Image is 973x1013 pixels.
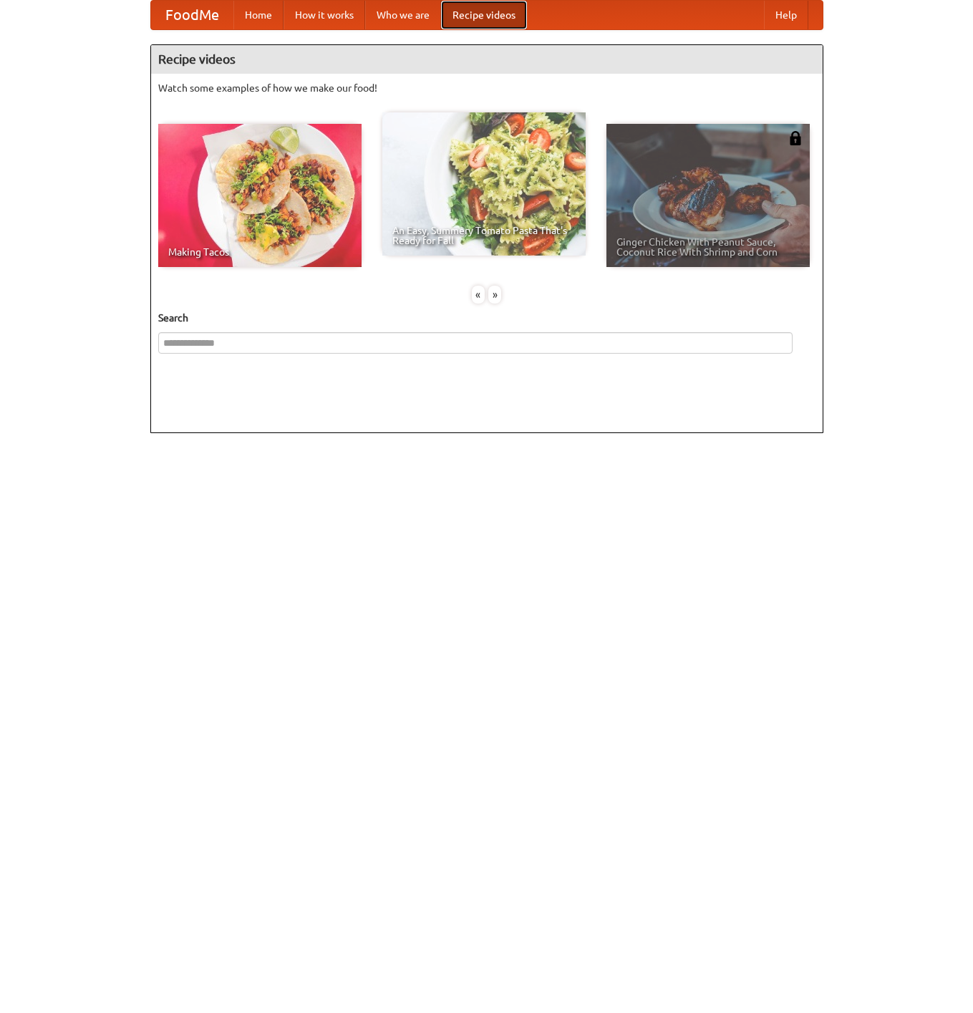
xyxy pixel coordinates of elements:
h4: Recipe videos [151,45,823,74]
a: How it works [284,1,365,29]
a: An Easy, Summery Tomato Pasta That's Ready for Fall [382,112,586,256]
a: Home [233,1,284,29]
a: FoodMe [151,1,233,29]
div: » [488,286,501,304]
div: « [472,286,485,304]
p: Watch some examples of how we make our food! [158,81,815,95]
h5: Search [158,311,815,325]
img: 483408.png [788,131,803,145]
span: Making Tacos [168,247,352,257]
a: Who we are [365,1,441,29]
a: Recipe videos [441,1,527,29]
a: Help [764,1,808,29]
span: An Easy, Summery Tomato Pasta That's Ready for Fall [392,226,576,246]
a: Making Tacos [158,124,362,267]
